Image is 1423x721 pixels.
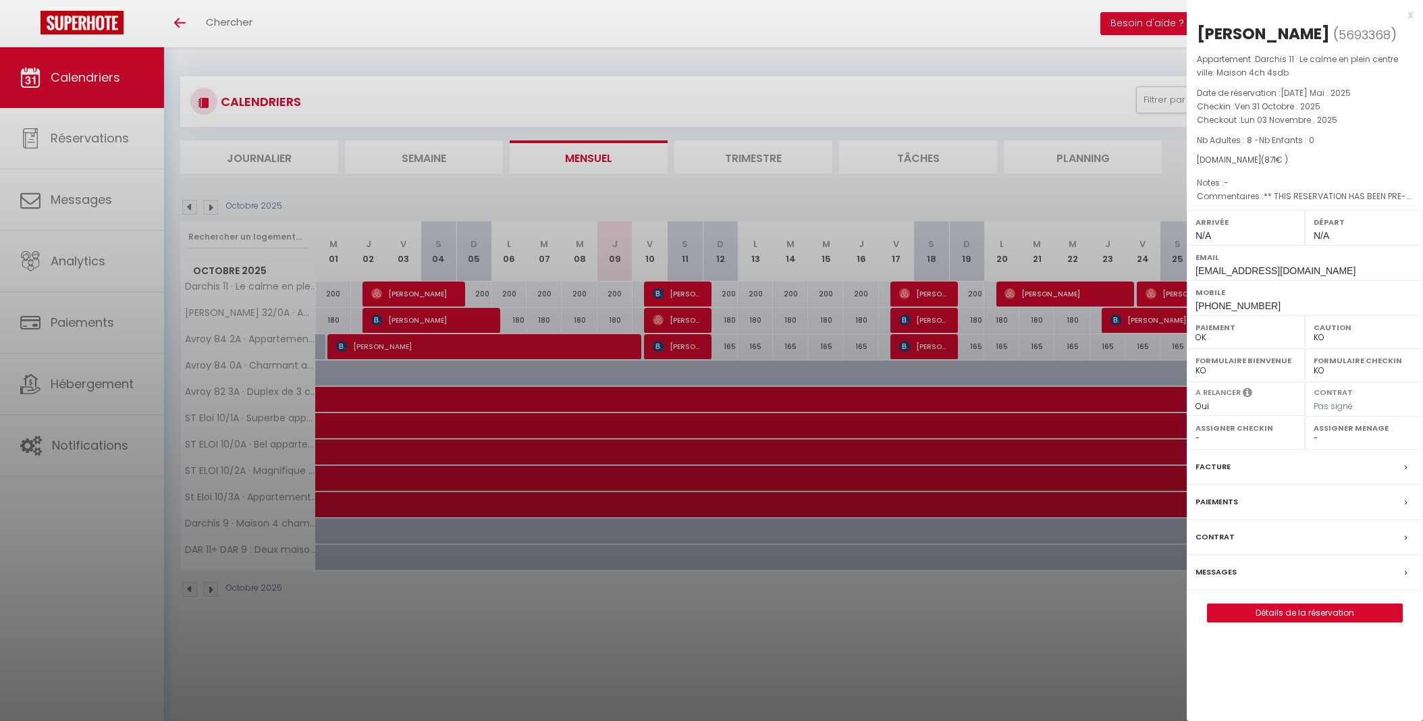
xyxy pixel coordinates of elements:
span: [PHONE_NUMBER] [1196,300,1281,311]
label: Arrivée [1196,215,1296,229]
p: Date de réservation : [1197,86,1413,100]
label: Formulaire Checkin [1314,354,1414,367]
span: ( € ) [1261,154,1288,165]
label: Messages [1196,565,1237,579]
div: x [1187,7,1413,23]
span: - [1224,177,1229,188]
label: A relancer [1196,387,1241,398]
label: Paiement [1196,321,1296,334]
label: Facture [1196,460,1231,474]
p: Commentaires : [1197,190,1413,203]
span: Darchis 11 · Le calme en plein centre ville: Maison 4ch 4sdb [1197,53,1398,78]
label: Caution [1314,321,1414,334]
label: Paiements [1196,495,1238,509]
p: Notes : [1197,176,1413,190]
div: [PERSON_NAME] [1197,23,1330,45]
button: Détails de la réservation [1207,604,1403,622]
label: Départ [1314,215,1414,229]
label: Assigner Checkin [1196,421,1296,435]
span: Nb Adultes : 8 - [1197,134,1314,146]
div: [DOMAIN_NAME] [1197,154,1413,167]
p: Checkout : [1197,113,1413,127]
i: Sélectionner OUI si vous souhaiter envoyer les séquences de messages post-checkout [1243,387,1252,402]
span: N/A [1314,230,1329,241]
label: Email [1196,250,1414,264]
p: Appartement : [1197,53,1413,80]
label: Formulaire Bienvenue [1196,354,1296,367]
label: Contrat [1314,387,1353,396]
span: 5693368 [1339,26,1391,43]
p: Checkin : [1197,100,1413,113]
span: [EMAIL_ADDRESS][DOMAIN_NAME] [1196,265,1355,276]
label: Contrat [1196,530,1235,544]
label: Mobile [1196,286,1414,299]
label: Assigner Menage [1314,421,1414,435]
span: Pas signé [1314,400,1353,412]
span: N/A [1196,230,1211,241]
a: Détails de la réservation [1208,604,1402,622]
span: Lun 03 Novembre . 2025 [1241,114,1337,126]
span: 871 [1264,154,1276,165]
span: Nb Enfants : 0 [1259,134,1314,146]
span: [DATE] Mai . 2025 [1281,87,1351,99]
span: Ven 31 Octobre . 2025 [1235,101,1320,112]
span: ( ) [1333,25,1397,44]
